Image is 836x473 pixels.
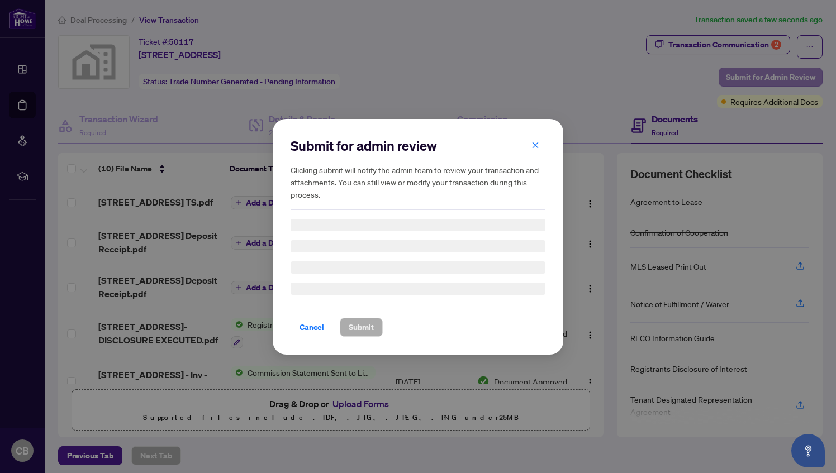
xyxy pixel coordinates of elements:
[340,318,383,337] button: Submit
[300,318,324,336] span: Cancel
[791,434,825,467] button: Open asap
[291,137,545,155] h2: Submit for admin review
[531,141,539,149] span: close
[291,164,545,200] h5: Clicking submit will notify the admin team to review your transaction and attachments. You can st...
[291,318,333,337] button: Cancel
